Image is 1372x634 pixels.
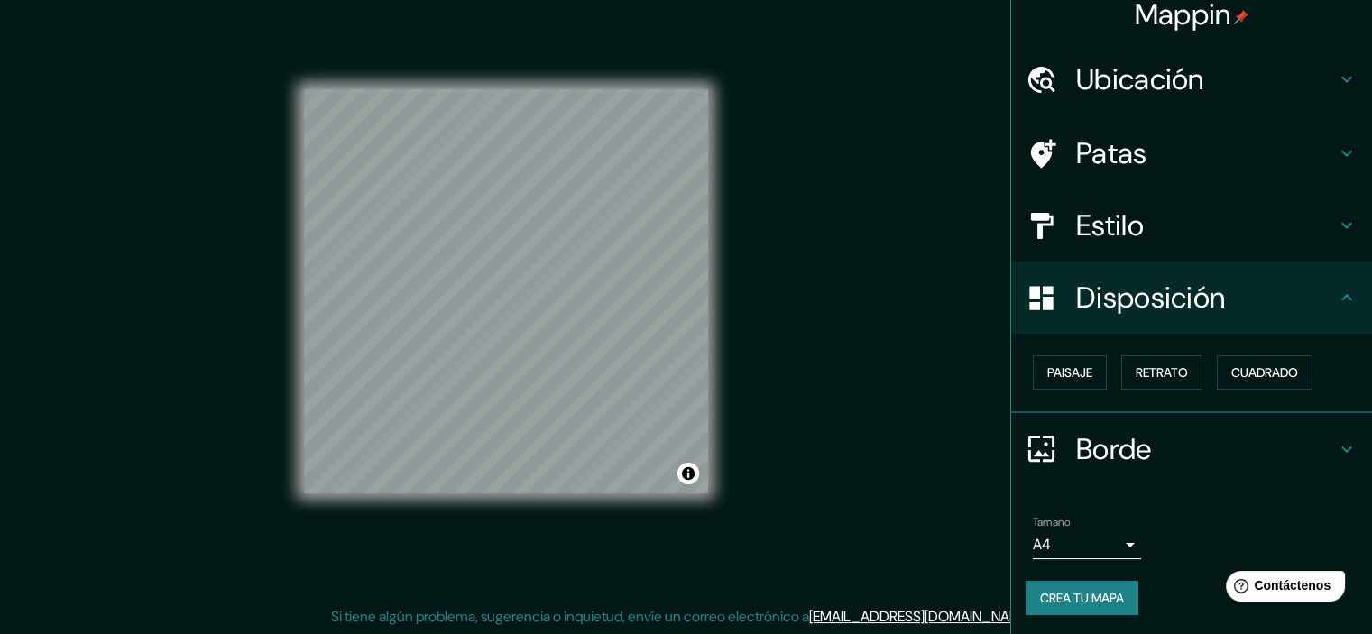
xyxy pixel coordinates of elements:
[1076,60,1204,98] font: Ubicación
[1231,364,1298,381] font: Cuadrado
[1011,189,1372,262] div: Estilo
[1033,515,1070,529] font: Tamaño
[1217,355,1312,390] button: Cuadrado
[809,607,1032,626] a: [EMAIL_ADDRESS][DOMAIN_NAME]
[1011,413,1372,485] div: Borde
[1076,134,1147,172] font: Patas
[1076,430,1152,468] font: Borde
[1076,207,1144,244] font: Estilo
[1033,530,1141,559] div: A4
[1011,262,1372,334] div: Disposición
[1026,581,1138,615] button: Crea tu mapa
[304,89,708,493] canvas: Mapa
[1033,355,1107,390] button: Paisaje
[1234,10,1248,24] img: pin-icon.png
[1136,364,1188,381] font: Retrato
[1076,279,1225,317] font: Disposición
[677,463,699,484] button: Activar o desactivar atribución
[1047,364,1092,381] font: Paisaje
[1211,564,1352,614] iframe: Lanzador de widgets de ayuda
[1011,117,1372,189] div: Patas
[1033,535,1051,554] font: A4
[1040,590,1124,606] font: Crea tu mapa
[1011,43,1372,115] div: Ubicación
[331,607,809,626] font: Si tiene algún problema, sugerencia o inquietud, envíe un correo electrónico a
[1121,355,1202,390] button: Retrato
